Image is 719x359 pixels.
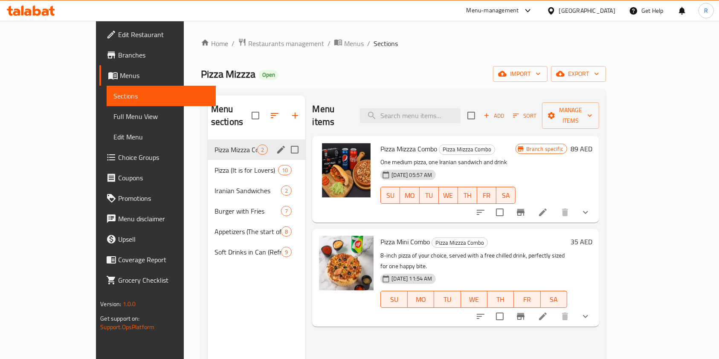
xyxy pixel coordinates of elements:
[500,189,512,202] span: SA
[118,193,209,203] span: Promotions
[208,180,306,201] div: Iranian Sandwiches2
[281,185,292,196] div: items
[403,189,416,202] span: MO
[538,207,548,217] a: Edit menu item
[122,298,136,310] span: 1.0.0
[541,291,567,308] button: SA
[215,247,281,257] span: Soft Drinks in Can (Refreshing Taste)
[319,143,374,197] img: Pizza Mizzza Combo
[434,291,461,308] button: TU
[113,91,209,101] span: Sections
[544,293,564,306] span: SA
[278,166,291,174] span: 10
[493,66,548,82] button: import
[510,202,531,223] button: Branch-specific-item
[107,86,216,106] a: Sections
[208,139,306,160] div: Pizza Mizzza Combo2edit
[264,105,285,126] span: Sort sections
[118,214,209,224] span: Menu disclaimer
[510,306,531,327] button: Branch-specific-item
[285,105,305,126] button: Add section
[432,238,487,248] span: Pizza Mizzza Combo
[464,293,484,306] span: WE
[208,160,306,180] div: Pizza (It is for Lovers)10
[580,207,591,217] svg: Show Choices
[201,38,606,49] nav: breadcrumb
[470,202,491,223] button: sort-choices
[118,255,209,265] span: Coverage Report
[380,142,437,155] span: Pizza Mizzza Combo
[482,111,505,121] span: Add
[257,145,268,155] div: items
[99,147,216,168] a: Choice Groups
[439,145,495,154] span: Pizza Mizzza Combo
[360,108,461,123] input: search
[281,187,291,195] span: 2
[558,69,599,79] span: export
[258,146,267,154] span: 2
[575,202,596,223] button: show more
[571,143,592,155] h6: 89 AED
[281,226,292,237] div: items
[118,275,209,285] span: Grocery Checklist
[334,38,364,49] a: Menus
[523,145,567,153] span: Branch specific
[380,250,567,272] p: 8-inch pizza of your choice, served with a free chilled drink, perfectly sized for one happy bite.
[517,293,537,306] span: FR
[542,102,599,129] button: Manage items
[384,293,404,306] span: SU
[491,293,510,306] span: TH
[99,24,216,45] a: Edit Restaurant
[555,202,575,223] button: delete
[99,45,216,65] a: Branches
[215,206,281,216] span: Burger with Fries
[367,38,370,49] li: /
[423,189,435,202] span: TU
[278,165,292,175] div: items
[281,248,291,256] span: 9
[491,307,509,325] span: Select to update
[411,293,431,306] span: MO
[118,50,209,60] span: Branches
[107,106,216,127] a: Full Menu View
[571,236,592,248] h6: 35 AED
[281,228,291,236] span: 8
[248,38,324,49] span: Restaurants management
[312,103,350,128] h2: Menu items
[99,208,216,229] a: Menu disclaimer
[470,306,491,327] button: sort-choices
[107,127,216,147] a: Edit Menu
[215,145,257,155] span: Pizza Mizzza Combo
[374,38,398,49] span: Sections
[500,69,541,79] span: import
[118,29,209,40] span: Edit Restaurant
[215,165,278,175] span: Pizza (It is for Lovers)
[400,187,419,204] button: MO
[380,157,515,168] p: One medium pizza, one Iranian sandwich and drink
[120,70,209,81] span: Menus
[100,321,154,333] a: Support.OpsPlatform
[467,6,519,16] div: Menu-management
[487,291,514,308] button: TH
[461,291,487,308] button: WE
[507,109,542,122] span: Sort items
[461,189,474,202] span: TH
[420,187,439,204] button: TU
[208,221,306,242] div: Appetizers (The start of something delicious)8
[462,107,480,124] span: Select section
[118,234,209,244] span: Upsell
[99,249,216,270] a: Coverage Report
[281,207,291,215] span: 7
[491,203,509,221] span: Select to update
[215,226,281,237] span: Appetizers (The start of something delicious)
[118,152,209,162] span: Choice Groups
[439,187,458,204] button: WE
[388,171,435,179] span: [DATE] 05:57 AM
[559,6,615,15] div: [GEOGRAPHIC_DATA]
[201,64,255,84] span: Pizza Mizzza
[380,187,400,204] button: SU
[238,38,324,49] a: Restaurants management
